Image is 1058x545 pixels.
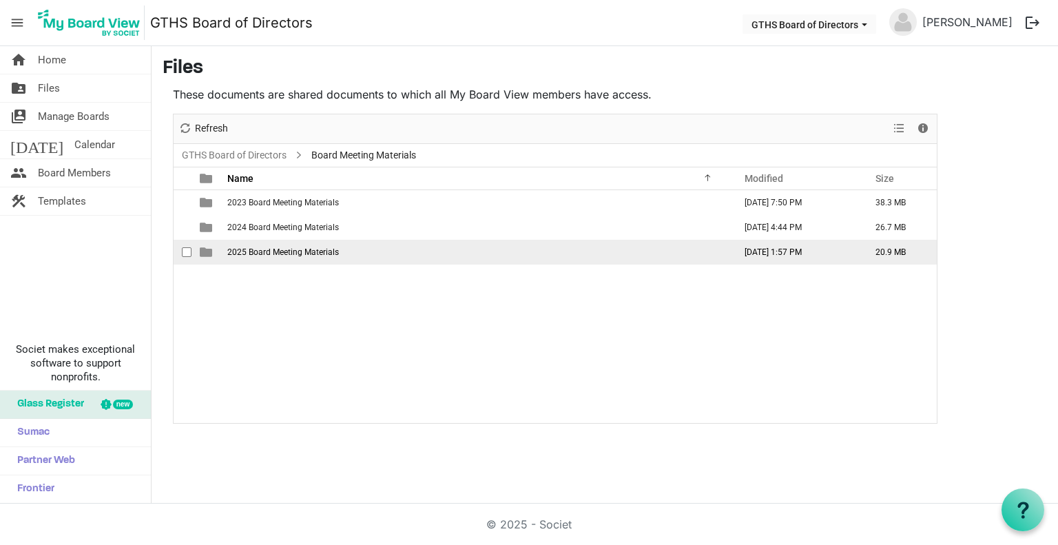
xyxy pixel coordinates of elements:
[861,215,937,240] td: 26.7 MB is template cell column header Size
[38,46,66,74] span: Home
[174,190,191,215] td: checkbox
[227,247,339,257] span: 2025 Board Meeting Materials
[10,46,27,74] span: home
[10,131,63,158] span: [DATE]
[309,147,419,164] span: Board Meeting Materials
[917,8,1018,36] a: [PERSON_NAME]
[891,120,907,137] button: View dropdownbutton
[10,74,27,102] span: folder_shared
[911,114,935,143] div: Details
[34,6,145,40] img: My Board View Logo
[914,120,933,137] button: Details
[730,215,861,240] td: December 02, 2024 4:44 PM column header Modified
[174,240,191,265] td: checkbox
[223,240,730,265] td: 2025 Board Meeting Materials is template cell column header Name
[194,120,229,137] span: Refresh
[38,103,110,130] span: Manage Boards
[176,120,231,137] button: Refresh
[191,215,223,240] td: is template cell column header type
[875,173,894,184] span: Size
[745,173,783,184] span: Modified
[861,240,937,265] td: 20.9 MB is template cell column header Size
[173,86,937,103] p: These documents are shared documents to which all My Board View members have access.
[743,14,876,34] button: GTHS Board of Directors dropdownbutton
[38,74,60,102] span: Files
[74,131,115,158] span: Calendar
[174,114,233,143] div: Refresh
[730,190,861,215] td: February 15, 2024 7:50 PM column header Modified
[1018,8,1047,37] button: logout
[113,400,133,409] div: new
[227,223,339,232] span: 2024 Board Meeting Materials
[34,6,150,40] a: My Board View Logo
[223,190,730,215] td: 2023 Board Meeting Materials is template cell column header Name
[227,173,253,184] span: Name
[179,147,289,164] a: GTHS Board of Directors
[150,9,313,37] a: GTHS Board of Directors
[38,159,111,187] span: Board Members
[191,190,223,215] td: is template cell column header type
[227,198,339,207] span: 2023 Board Meeting Materials
[486,517,572,531] a: © 2025 - Societ
[10,419,50,446] span: Sumac
[223,215,730,240] td: 2024 Board Meeting Materials is template cell column header Name
[861,190,937,215] td: 38.3 MB is template cell column header Size
[38,187,86,215] span: Templates
[888,114,911,143] div: View
[10,103,27,130] span: switch_account
[10,187,27,215] span: construction
[10,391,84,418] span: Glass Register
[10,475,54,503] span: Frontier
[4,10,30,36] span: menu
[889,8,917,36] img: no-profile-picture.svg
[191,240,223,265] td: is template cell column header type
[163,57,1047,81] h3: Files
[10,159,27,187] span: people
[10,447,75,475] span: Partner Web
[730,240,861,265] td: September 08, 2025 1:57 PM column header Modified
[174,215,191,240] td: checkbox
[6,342,145,384] span: Societ makes exceptional software to support nonprofits.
